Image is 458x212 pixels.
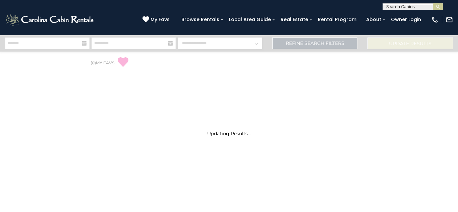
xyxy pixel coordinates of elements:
[226,14,274,25] a: Local Area Guide
[151,16,170,23] span: My Favs
[388,14,424,25] a: Owner Login
[446,16,453,23] img: mail-regular-white.png
[363,14,385,25] a: About
[431,16,439,23] img: phone-regular-white.png
[277,14,311,25] a: Real Estate
[142,16,171,23] a: My Favs
[178,14,223,25] a: Browse Rentals
[5,13,96,26] img: White-1-2.png
[314,14,360,25] a: Rental Program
